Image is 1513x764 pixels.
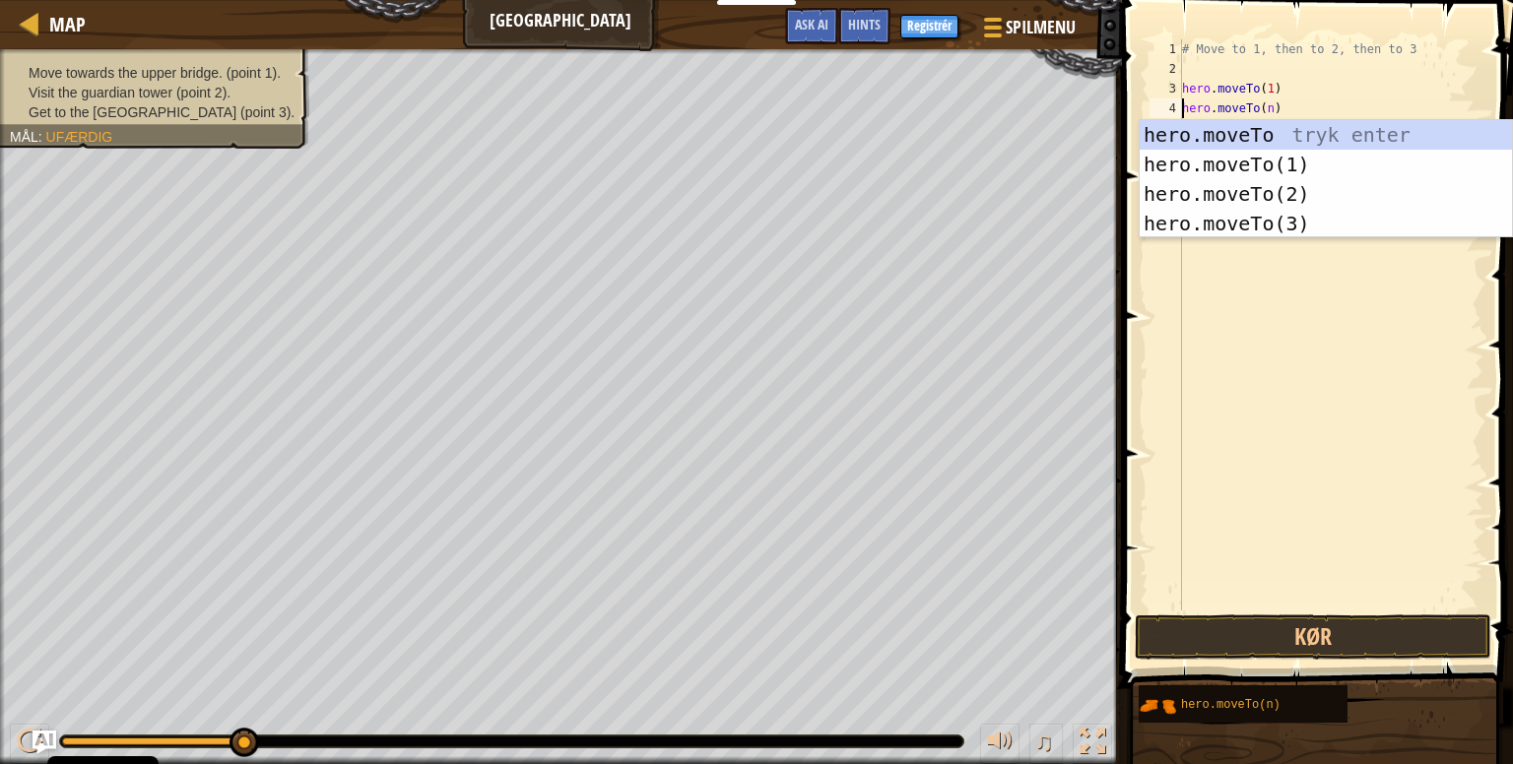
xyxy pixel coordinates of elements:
[10,63,295,83] li: Move towards the upper bridge. (point 1).
[38,129,46,145] span: :
[1150,118,1182,138] div: 5
[1033,727,1053,756] span: ♫
[1139,687,1176,725] img: portrait.png
[1150,59,1182,79] div: 2
[10,724,49,764] button: Ctrl + P: Pause
[33,731,56,754] button: Ask AI
[1006,15,1076,40] span: Spilmenu
[29,65,281,81] span: Move towards the upper bridge. (point 1).
[1181,698,1281,712] span: hero.moveTo(n)
[10,129,38,145] span: Mål
[968,8,1087,54] button: Spilmenu
[795,15,828,33] span: Ask AI
[980,724,1020,764] button: Indstil lydstyrke
[10,102,295,122] li: Get to the town gate (point 3).
[1150,79,1182,98] div: 3
[1135,614,1491,660] button: Kør
[29,85,230,100] span: Visit the guardian tower (point 2).
[1029,724,1063,764] button: ♫
[848,15,881,33] span: Hints
[1150,39,1182,59] div: 1
[46,129,113,145] span: Ufærdig
[10,83,295,102] li: Visit the guardian tower (point 2).
[29,104,295,120] span: Get to the [GEOGRAPHIC_DATA] (point 3).
[900,15,958,38] button: Registrér
[39,11,86,37] a: Map
[785,8,838,44] button: Ask AI
[49,11,86,37] span: Map
[1073,724,1112,764] button: Toggle fullscreen
[1150,98,1182,118] div: 4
